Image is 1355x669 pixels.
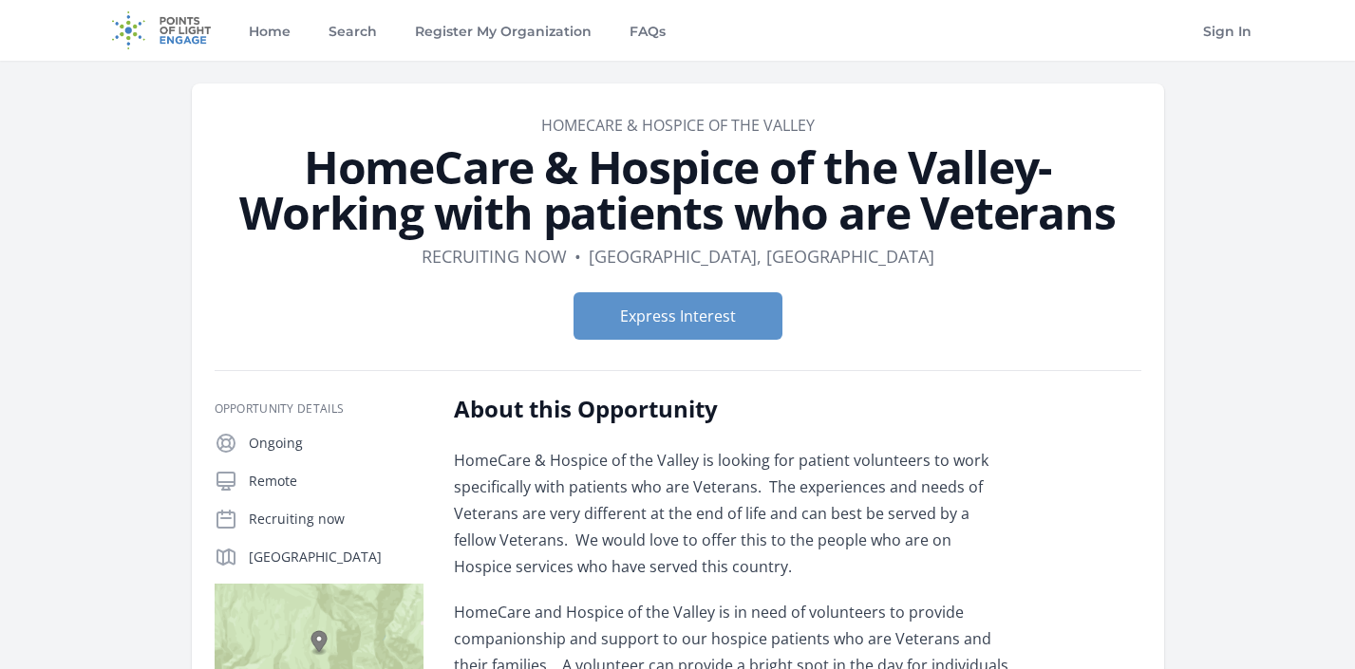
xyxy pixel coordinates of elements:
dd: Recruiting now [422,243,567,269]
h3: Opportunity Details [215,401,423,417]
h1: HomeCare & Hospice of the Valley- Working with patients who are Veterans [215,144,1141,235]
p: Recruiting now [249,510,423,529]
h2: About this Opportunity [454,394,1009,424]
span: HomeCare & Hospice of the Valley is looking for patient volunteers to work specifically with pati... [454,450,988,577]
button: Express Interest [574,292,782,340]
a: HomeCare & Hospice of the Valley [541,115,815,136]
p: Remote [249,472,423,491]
p: Ongoing [249,434,423,453]
div: • [574,243,581,269]
dd: [GEOGRAPHIC_DATA], [GEOGRAPHIC_DATA] [589,243,934,269]
p: [GEOGRAPHIC_DATA] [249,548,423,567]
